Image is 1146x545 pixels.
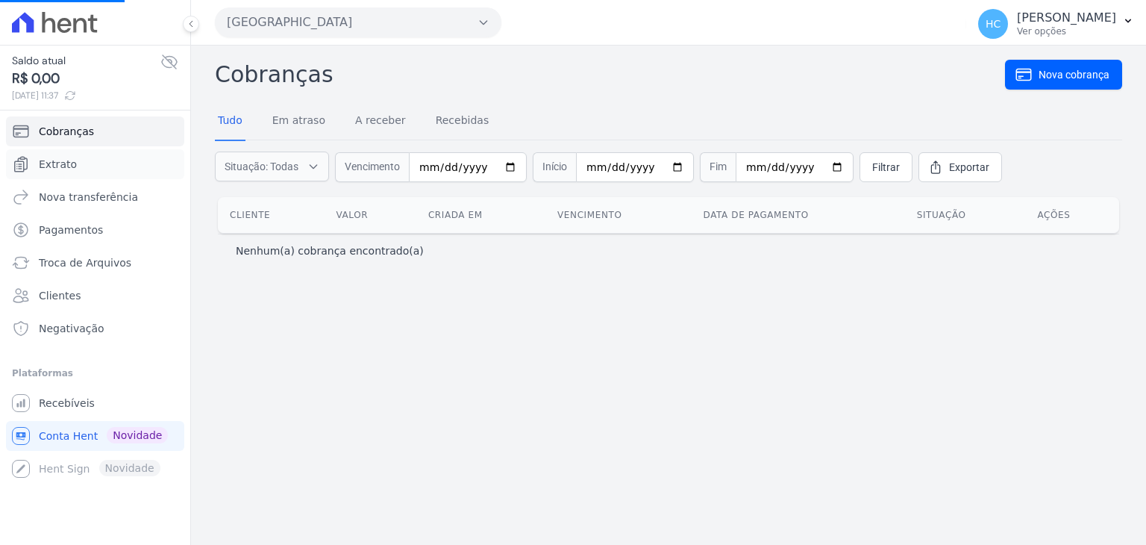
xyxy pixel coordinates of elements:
[39,429,98,443] span: Conta Hent
[966,3,1146,45] button: HC [PERSON_NAME] Ver opções
[335,152,409,182] span: Vencimento
[905,197,1026,233] th: Situação
[236,243,424,258] p: Nenhum(a) cobrança encontrado(a)
[6,314,184,343] a: Negativação
[39,222,103,237] span: Pagamentos
[12,364,178,382] div: Plataformas
[1005,60,1122,90] a: Nova cobrança
[215,102,245,141] a: Tudo
[1025,197,1119,233] th: Ações
[215,7,501,37] button: [GEOGRAPHIC_DATA]
[225,159,298,174] span: Situação: Todas
[218,197,325,233] th: Cliente
[1039,67,1109,82] span: Nova cobrança
[949,160,989,175] span: Exportar
[6,182,184,212] a: Nova transferência
[39,124,94,139] span: Cobranças
[1017,25,1116,37] p: Ver opções
[6,421,184,451] a: Conta Hent Novidade
[6,388,184,418] a: Recebíveis
[12,116,178,484] nav: Sidebar
[6,281,184,311] a: Clientes
[6,215,184,245] a: Pagamentos
[6,116,184,146] a: Cobranças
[700,152,736,182] span: Fim
[39,255,131,270] span: Troca de Arquivos
[859,152,912,182] a: Filtrar
[533,152,576,182] span: Início
[545,197,692,233] th: Vencimento
[39,190,138,205] span: Nova transferência
[215,57,1005,91] h2: Cobranças
[6,248,184,278] a: Troca de Arquivos
[39,396,95,411] span: Recebíveis
[12,69,160,89] span: R$ 0,00
[12,89,160,102] span: [DATE] 11:37
[918,152,1002,182] a: Exportar
[215,152,329,181] button: Situação: Todas
[12,53,160,69] span: Saldo atual
[1017,10,1116,25] p: [PERSON_NAME]
[39,321,104,336] span: Negativação
[107,427,168,443] span: Novidade
[692,197,905,233] th: Data de pagamento
[352,102,409,141] a: A receber
[325,197,416,233] th: Valor
[986,19,1001,29] span: HC
[269,102,328,141] a: Em atraso
[433,102,492,141] a: Recebidas
[39,157,77,172] span: Extrato
[416,197,545,233] th: Criada em
[872,160,900,175] span: Filtrar
[6,149,184,179] a: Extrato
[39,288,81,303] span: Clientes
